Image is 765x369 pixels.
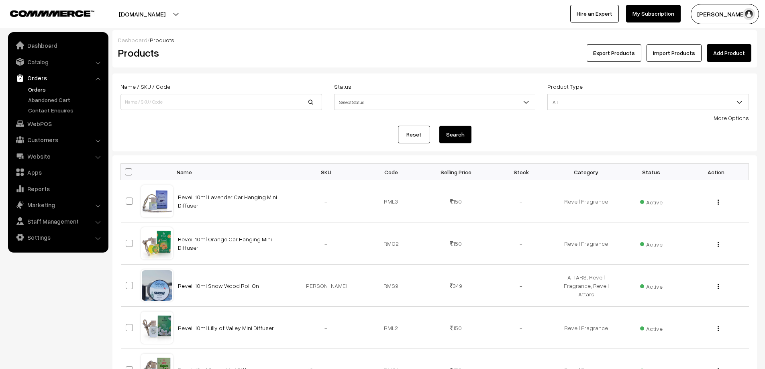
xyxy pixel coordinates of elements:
[10,116,106,131] a: WebPOS
[120,94,322,110] input: Name / SKU / Code
[118,37,147,43] a: Dashboard
[359,164,424,180] th: Code
[489,307,554,349] td: -
[489,164,554,180] th: Stock
[334,94,536,110] span: Select Status
[10,165,106,179] a: Apps
[178,236,272,251] a: Reveil 10ml Orange Car Hanging Mini Diffuser
[118,47,321,59] h2: Products
[359,265,424,307] td: RMS9
[684,164,749,180] th: Action
[587,44,641,62] button: Export Products
[10,55,106,69] a: Catalog
[294,307,359,349] td: -
[424,265,489,307] td: 349
[640,196,663,206] span: Active
[691,4,759,24] button: [PERSON_NAME] D
[10,230,106,245] a: Settings
[647,44,702,62] a: Import Products
[718,242,719,247] img: Menu
[10,71,106,85] a: Orders
[359,307,424,349] td: RML2
[173,164,294,180] th: Name
[10,133,106,147] a: Customers
[718,200,719,205] img: Menu
[10,38,106,53] a: Dashboard
[554,307,619,349] td: Reveil Fragrance
[424,164,489,180] th: Selling Price
[424,222,489,265] td: 150
[707,44,751,62] a: Add Product
[10,8,80,18] a: COMMMERCE
[489,265,554,307] td: -
[359,222,424,265] td: RMO2
[10,149,106,163] a: Website
[334,82,351,91] label: Status
[120,82,170,91] label: Name / SKU / Code
[178,324,274,331] a: Reveil 10ml Lilly of Valley Mini Diffuser
[26,85,106,94] a: Orders
[554,180,619,222] td: Reveil Fragrance
[10,10,94,16] img: COMMMERCE
[570,5,619,22] a: Hire an Expert
[626,5,681,22] a: My Subscription
[424,307,489,349] td: 150
[26,106,106,114] a: Contact Enquires
[26,96,106,104] a: Abandoned Cart
[118,36,751,44] div: /
[554,222,619,265] td: Reveil Fragrance
[335,95,535,109] span: Select Status
[547,82,583,91] label: Product Type
[554,265,619,307] td: ATTARS, Reveil Fragrance, Reveil Attars
[294,164,359,180] th: SKU
[547,94,749,110] span: All
[640,322,663,333] span: Active
[10,198,106,212] a: Marketing
[489,222,554,265] td: -
[718,284,719,289] img: Menu
[10,214,106,228] a: Staff Management
[398,126,430,143] a: Reset
[91,4,194,24] button: [DOMAIN_NAME]
[294,222,359,265] td: -
[548,95,749,109] span: All
[439,126,471,143] button: Search
[294,180,359,222] td: -
[640,238,663,249] span: Active
[10,181,106,196] a: Reports
[359,180,424,222] td: RML3
[150,37,174,43] span: Products
[178,282,259,289] a: Reveil 10ml Snow Wood Roll On
[718,326,719,331] img: Menu
[554,164,619,180] th: Category
[489,180,554,222] td: -
[619,164,684,180] th: Status
[294,265,359,307] td: [PERSON_NAME]
[640,280,663,291] span: Active
[743,8,755,20] img: user
[178,194,277,209] a: Reveil 10ml Lavender Car Hanging Mini Diffuser
[424,180,489,222] td: 150
[714,114,749,121] a: More Options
